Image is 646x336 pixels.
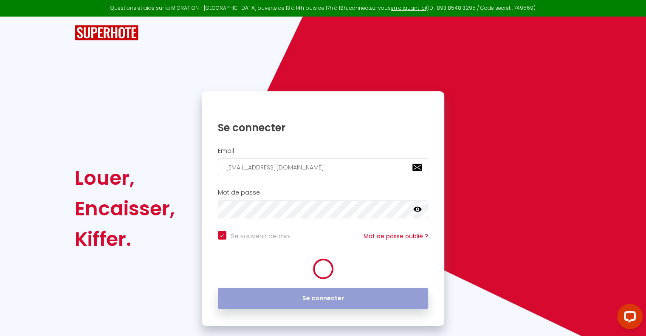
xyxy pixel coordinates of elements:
input: Ton Email [218,158,429,176]
img: SuperHote logo [75,25,138,41]
iframe: LiveChat chat widget [610,300,646,336]
h1: Se connecter [218,121,429,134]
div: Kiffer. [75,224,175,254]
a: en cliquant ici [391,4,426,11]
h2: Email [218,147,429,155]
a: Mot de passe oublié ? [364,232,428,240]
div: Louer, [75,163,175,193]
div: Encaisser, [75,193,175,224]
h2: Mot de passe [218,189,429,196]
button: Se connecter [218,288,429,309]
